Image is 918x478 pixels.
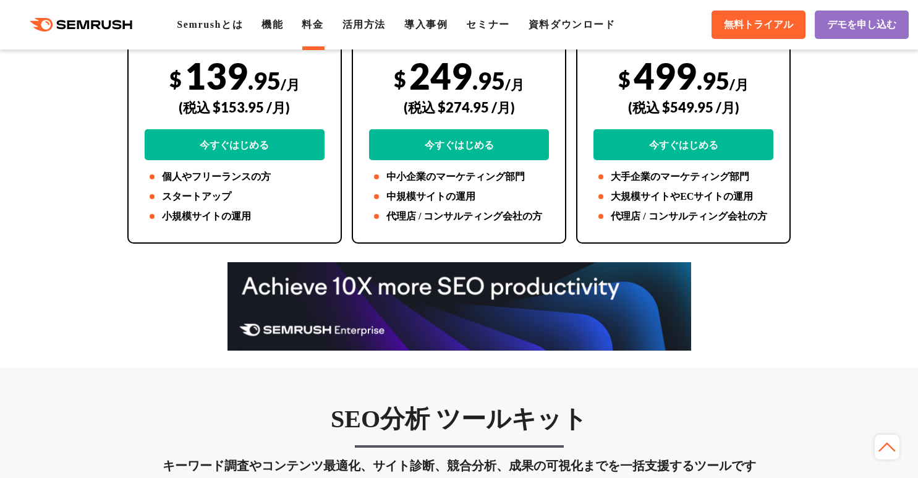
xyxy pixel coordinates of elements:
[369,169,549,184] li: 中小企業のマーケティング部門
[593,189,773,204] li: 大規模サイトやECサイトの運用
[472,66,505,95] span: .95
[261,19,283,30] a: 機能
[729,76,749,93] span: /月
[369,189,549,204] li: 中規模サイトの運用
[369,129,549,160] a: 今すぐはじめる
[145,54,325,160] div: 139
[127,404,791,435] h3: SEO分析 ツールキット
[815,11,909,39] a: デモを申し込む
[593,85,773,129] div: (税込 $549.95 /月)
[404,19,448,30] a: 導入事例
[593,129,773,160] a: 今すぐはじめる
[127,456,791,476] div: キーワード調査やコンテンツ最適化、サイト診断、競合分析、成果の可視化までを一括支援するツールです
[593,54,773,160] div: 499
[145,209,325,224] li: 小規模サイトの運用
[724,19,793,32] span: 無料トライアル
[593,209,773,224] li: 代理店 / コンサルティング会社の方
[369,209,549,224] li: 代理店 / コンサルティング会社の方
[145,85,325,129] div: (税込 $153.95 /月)
[145,189,325,204] li: スタートアップ
[618,66,631,92] span: $
[505,76,524,93] span: /月
[466,19,509,30] a: セミナー
[169,66,182,92] span: $
[369,85,549,129] div: (税込 $274.95 /月)
[145,169,325,184] li: 個人やフリーランスの方
[177,19,243,30] a: Semrushとは
[369,54,549,160] div: 249
[342,19,386,30] a: 活用方法
[712,11,805,39] a: 無料トライアル
[248,66,281,95] span: .95
[697,66,729,95] span: .95
[827,19,896,32] span: デモを申し込む
[394,66,406,92] span: $
[281,76,300,93] span: /月
[593,169,773,184] li: 大手企業のマーケティング部門
[145,129,325,160] a: 今すぐはじめる
[529,19,616,30] a: 資料ダウンロード
[302,19,323,30] a: 料金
